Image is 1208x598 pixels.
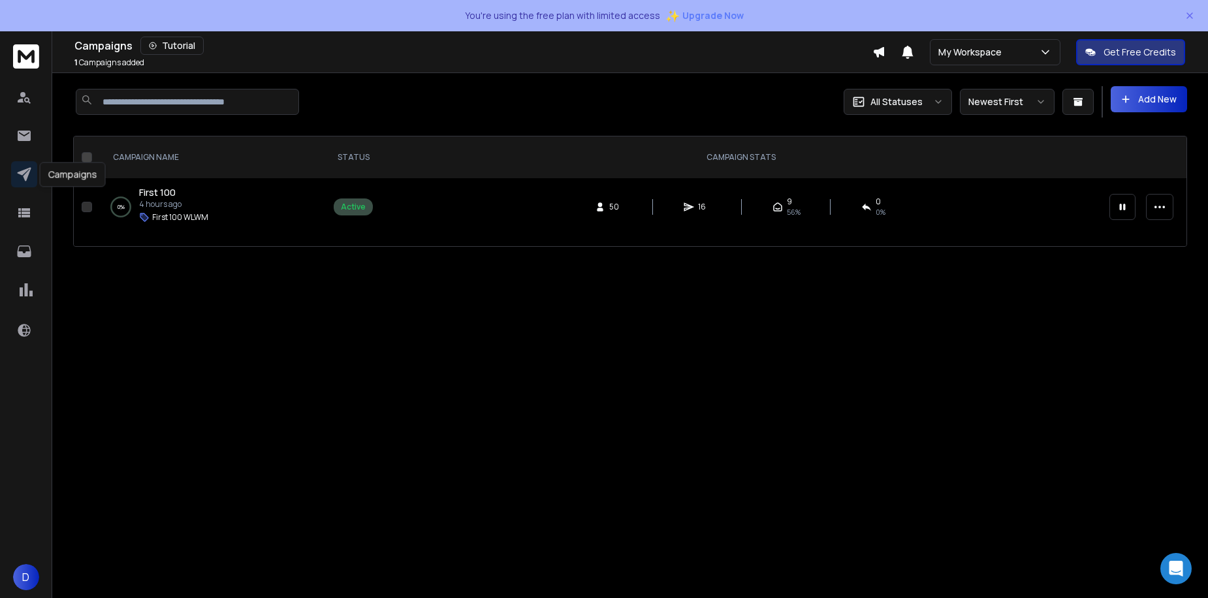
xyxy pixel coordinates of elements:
p: First 100 WLWM [152,212,208,223]
p: All Statuses [870,95,923,108]
button: Tutorial [140,37,204,55]
p: You're using the free plan with limited access [465,9,660,22]
span: ✨ [665,7,680,25]
button: D [13,564,39,590]
span: Upgrade Now [682,9,744,22]
p: Get Free Credits [1104,46,1176,59]
p: My Workspace [938,46,1007,59]
div: Active [341,202,366,212]
span: 56 % [787,207,801,217]
div: Campaigns [40,162,106,187]
button: Get Free Credits [1076,39,1185,65]
p: 0 % [118,200,125,213]
span: 0 [876,197,881,207]
td: 0%First 1004 hours agoFirst 100 WLWM [97,178,326,236]
button: ✨Upgrade Now [665,3,744,29]
th: CAMPAIGN NAME [97,136,326,178]
div: Campaigns [74,37,872,55]
div: Open Intercom Messenger [1160,553,1192,584]
th: STATUS [326,136,381,178]
p: Campaigns added [74,57,144,68]
p: 4 hours ago [139,199,208,210]
span: 50 [609,202,622,212]
th: CAMPAIGN STATS [381,136,1102,178]
span: 0 % [876,207,885,217]
button: Add New [1111,86,1187,112]
span: 16 [698,202,711,212]
span: 1 [74,57,78,68]
span: 9 [787,197,792,207]
a: First 100 [139,186,176,199]
button: Newest First [960,89,1055,115]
